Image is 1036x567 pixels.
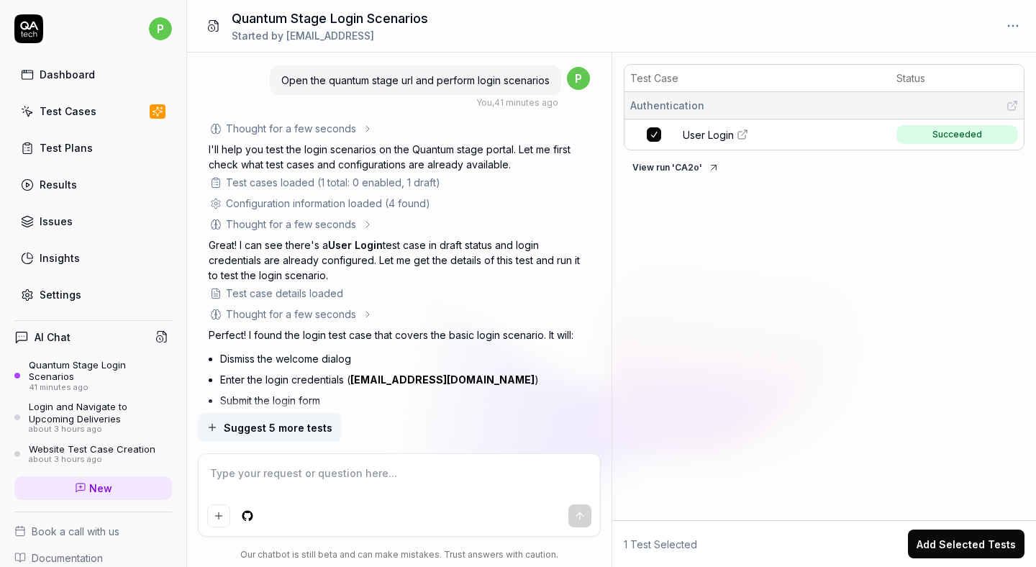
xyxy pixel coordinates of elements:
div: Thought for a few seconds [226,307,356,322]
div: Succeeded [932,128,982,141]
span: User Login [683,127,734,142]
h1: Quantum Stage Login Scenarios [232,9,428,28]
div: Login and Navigate to Upcoming Deliveries [29,401,172,425]
div: about 3 hours ago [29,425,172,435]
div: about 3 hours ago [29,455,155,465]
div: Thought for a few seconds [226,121,356,136]
div: Dashboard [40,67,95,82]
p: I'll help you test the login scenarios on the Quantum stage portal. Let me first check what test ... [209,142,590,172]
a: Dashboard [14,60,172,89]
a: Settings [14,281,172,309]
span: User Login [328,239,383,251]
div: Test case details loaded [226,286,343,301]
a: New [14,476,172,500]
span: Authentication [630,98,704,113]
a: Test Cases [14,97,172,125]
div: Test Plans [40,140,93,155]
div: Test Cases [40,104,96,119]
div: Insights [40,250,80,266]
div: Quantum Stage Login Scenarios [29,359,172,383]
th: Status [891,65,1024,92]
li: Submit the login form [220,390,590,411]
div: Issues [40,214,73,229]
button: Suggest 5 more tests [198,413,341,442]
div: Thought for a few seconds [226,217,356,232]
button: View run 'CA2o' [624,156,728,179]
a: Test Plans [14,134,172,162]
h4: AI Chat [35,330,71,345]
div: Test cases loaded (1 total: 0 enabled, 1 draft) [226,175,440,190]
li: Enter the login credentials ( ) [220,369,590,390]
a: [EMAIL_ADDRESS][DOMAIN_NAME] [350,373,535,386]
span: p [567,67,590,90]
div: 41 minutes ago [29,383,172,393]
div: Settings [40,287,81,302]
span: [EMAIL_ADDRESS] [286,30,374,42]
span: 1 Test Selected [624,537,697,552]
li: Dismiss the welcome dialog [220,348,590,369]
a: Documentation [14,550,172,566]
p: Perfect! I found the login test case that covers the basic login scenario. It will: [209,327,590,343]
span: New [89,481,112,496]
a: Insights [14,244,172,272]
button: Add Selected Tests [908,530,1024,558]
a: Results [14,171,172,199]
span: Open the quantum stage url and perform login scenarios [281,74,550,86]
div: Started by [232,28,428,43]
th: Test Case [624,65,891,92]
span: You [476,97,492,108]
span: Documentation [32,550,103,566]
button: Add attachment [207,504,230,527]
span: Suggest 5 more tests [224,420,332,435]
a: View run 'CA2o' [624,159,728,173]
span: Book a call with us [32,524,119,539]
a: Quantum Stage Login Scenarios41 minutes ago [14,359,172,392]
a: Website Test Case Creationabout 3 hours ago [14,443,172,465]
div: Results [40,177,77,192]
p: Great! I can see there's a test case in draft status and login credentials are already configured... [209,237,590,283]
li: Verify successful access to the dashboard [220,411,590,432]
a: Issues [14,207,172,235]
div: Our chatbot is still beta and can make mistakes. Trust answers with caution. [198,548,601,561]
button: p [149,14,172,43]
a: User Login [683,127,888,142]
a: Book a call with us [14,524,172,539]
a: Login and Navigate to Upcoming Deliveriesabout 3 hours ago [14,401,172,434]
div: Website Test Case Creation [29,443,155,455]
div: Configuration information loaded (4 found) [226,196,430,211]
div: , 41 minutes ago [476,96,558,109]
span: p [149,17,172,40]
